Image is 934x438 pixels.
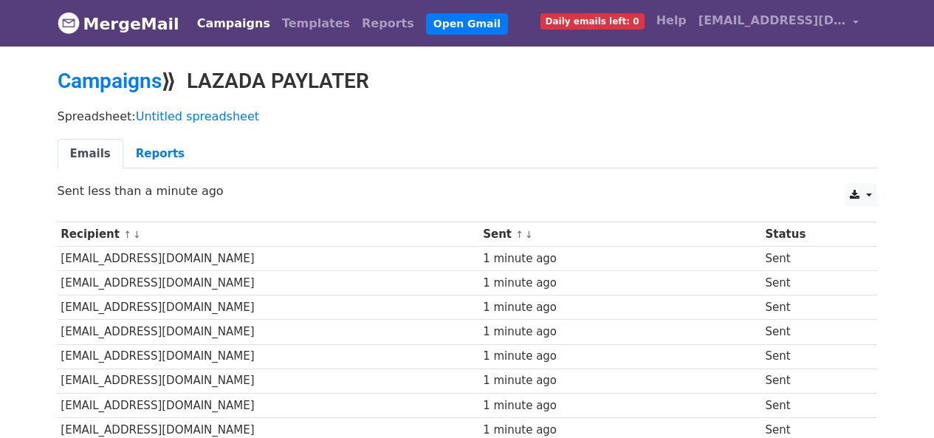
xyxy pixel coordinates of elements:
[136,109,259,123] a: Untitled spreadsheet
[58,12,80,34] img: MergeMail logo
[762,295,862,320] td: Sent
[58,271,480,295] td: [EMAIL_ADDRESS][DOMAIN_NAME]
[58,69,162,93] a: Campaigns
[525,229,533,240] a: ↓
[483,372,758,389] div: 1 minute ago
[762,247,862,271] td: Sent
[762,369,862,393] td: Sent
[762,344,862,369] td: Sent
[479,222,761,247] th: Sent
[58,295,480,320] td: [EMAIL_ADDRESS][DOMAIN_NAME]
[515,229,523,240] a: ↑
[483,324,758,341] div: 1 minute ago
[762,393,862,417] td: Sent
[58,393,480,417] td: [EMAIL_ADDRESS][DOMAIN_NAME]
[762,320,862,344] td: Sent
[762,222,862,247] th: Status
[58,369,480,393] td: [EMAIL_ADDRESS][DOMAIN_NAME]
[58,8,179,39] a: MergeMail
[483,397,758,414] div: 1 minute ago
[58,247,480,271] td: [EMAIL_ADDRESS][DOMAIN_NAME]
[483,250,758,267] div: 1 minute ago
[693,6,865,41] a: [EMAIL_ADDRESS][DOMAIN_NAME]
[540,13,645,30] span: Daily emails left: 0
[123,139,197,169] a: Reports
[58,320,480,344] td: [EMAIL_ADDRESS][DOMAIN_NAME]
[123,229,131,240] a: ↑
[133,229,141,240] a: ↓
[58,139,123,169] a: Emails
[483,299,758,316] div: 1 minute ago
[650,6,693,35] a: Help
[356,9,420,38] a: Reports
[483,348,758,365] div: 1 minute ago
[276,9,356,38] a: Templates
[58,109,877,124] p: Spreadsheet:
[58,183,877,199] p: Sent less than a minute ago
[58,222,480,247] th: Recipient
[58,344,480,369] td: [EMAIL_ADDRESS][DOMAIN_NAME]
[191,9,276,38] a: Campaigns
[483,275,758,292] div: 1 minute ago
[58,69,877,94] h2: ⟫ LAZADA PAYLATER
[698,12,846,30] span: [EMAIL_ADDRESS][DOMAIN_NAME]
[535,6,650,35] a: Daily emails left: 0
[426,13,508,35] a: Open Gmail
[762,271,862,295] td: Sent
